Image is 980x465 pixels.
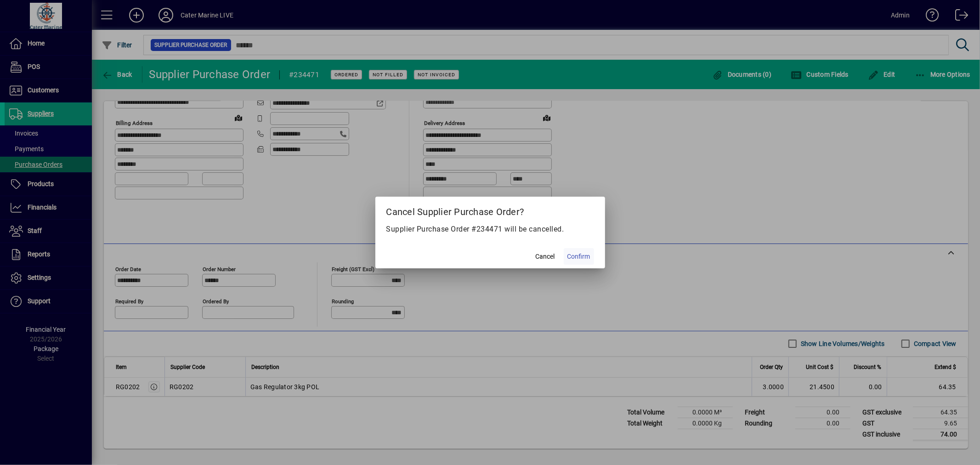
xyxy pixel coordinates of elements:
[536,252,555,261] span: Cancel
[564,248,594,265] button: Confirm
[567,252,590,261] span: Confirm
[531,248,560,265] button: Cancel
[375,197,605,223] h2: Cancel Supplier Purchase Order?
[386,224,594,235] p: Supplier Purchase Order #234471 will be cancelled.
